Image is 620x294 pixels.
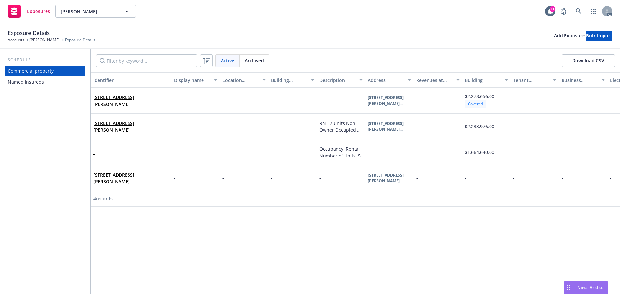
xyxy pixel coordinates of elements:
span: - [562,97,563,104]
span: - [610,123,612,129]
span: - [562,123,563,129]
button: Bulk import [586,31,612,41]
span: RNT 7 Units Non-Owner Occupied No Merc [319,120,361,140]
span: [STREET_ADDRESS][PERSON_NAME] [93,171,169,185]
a: [STREET_ADDRESS][PERSON_NAME] [93,94,134,107]
div: 11 [550,6,555,12]
div: Revenues at location [416,77,452,84]
span: - [174,175,176,181]
div: Business personal property (BPP) [562,77,598,84]
div: Description [319,77,356,84]
a: Switch app [587,5,600,18]
span: - [174,97,176,104]
div: Schedule [5,57,85,63]
span: - [513,97,515,104]
input: Filter by keyword... [96,54,197,67]
span: Active [221,57,234,64]
span: Exposures [27,9,50,14]
span: - [271,97,273,104]
span: Nova Assist [577,285,603,290]
button: Building number [268,72,317,88]
span: - [562,149,563,155]
span: - [271,149,273,155]
div: Building number [271,77,307,84]
span: - [610,149,612,155]
a: - [93,149,95,156]
span: [STREET_ADDRESS][PERSON_NAME] [93,120,169,133]
a: Search [572,5,585,18]
span: Exposure Details [65,37,95,43]
span: $1,664,640.00 [465,149,494,155]
span: Archived [245,57,264,64]
span: - [319,175,321,181]
button: Tenant improvements [511,72,559,88]
span: - [271,123,273,129]
span: - [174,123,176,130]
button: Building [462,72,511,88]
div: Building [465,77,501,84]
div: Address [368,77,404,84]
a: Report a Bug [557,5,570,18]
span: - [562,175,563,181]
span: 4 records [93,196,113,202]
span: [STREET_ADDRESS][PERSON_NAME] [93,94,169,107]
div: Display name [174,77,210,84]
button: Description [317,72,365,88]
div: Identifier [93,77,169,84]
span: - [416,123,418,129]
span: [PERSON_NAME] [61,8,117,15]
b: [STREET_ADDRESS][PERSON_NAME] [368,172,404,184]
div: Location number [222,77,259,84]
span: - [465,175,466,181]
a: [PERSON_NAME] [29,37,60,43]
span: - [222,149,224,155]
div: Covered [465,100,486,108]
button: [PERSON_NAME] [55,5,136,18]
button: Download CSV [562,54,615,67]
button: Display name [171,72,220,88]
span: $2,278,656.00 [465,93,494,99]
span: - [513,123,515,129]
div: Commercial property [8,66,54,76]
div: Drag to move [564,281,572,294]
a: Named insureds [5,77,85,87]
a: [STREET_ADDRESS][PERSON_NAME] [93,120,134,133]
span: $2,233,976.00 [465,123,494,129]
div: Tenant improvements [513,77,549,84]
span: Exposure Details [8,29,50,37]
span: - [416,97,418,104]
a: [STREET_ADDRESS][PERSON_NAME] [93,172,134,185]
a: Commercial property [5,66,85,76]
div: Named insureds [8,77,44,87]
button: Address [365,72,414,88]
button: Add Exposure [554,31,585,41]
span: - [610,97,612,104]
span: - [174,149,176,156]
span: - [222,97,224,104]
button: Nova Assist [564,281,608,294]
button: Revenues at location [414,72,462,88]
b: [STREET_ADDRESS][PERSON_NAME] [368,95,404,106]
a: Accounts [8,37,24,43]
button: Business personal property (BPP) [559,72,607,88]
span: - [271,175,273,181]
span: - [368,149,369,156]
span: Occupancy: Rental Number of Units: 5 [319,146,361,159]
span: - [222,175,224,181]
b: [STREET_ADDRESS][PERSON_NAME] [368,121,404,132]
span: - [513,149,515,155]
span: - [416,175,418,181]
span: - [610,175,612,181]
button: Identifier [91,72,171,88]
span: - [416,149,418,155]
button: Location number [220,72,268,88]
span: - [222,123,224,129]
span: - [513,175,515,181]
a: Exposures [5,2,53,20]
span: - [319,97,321,104]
